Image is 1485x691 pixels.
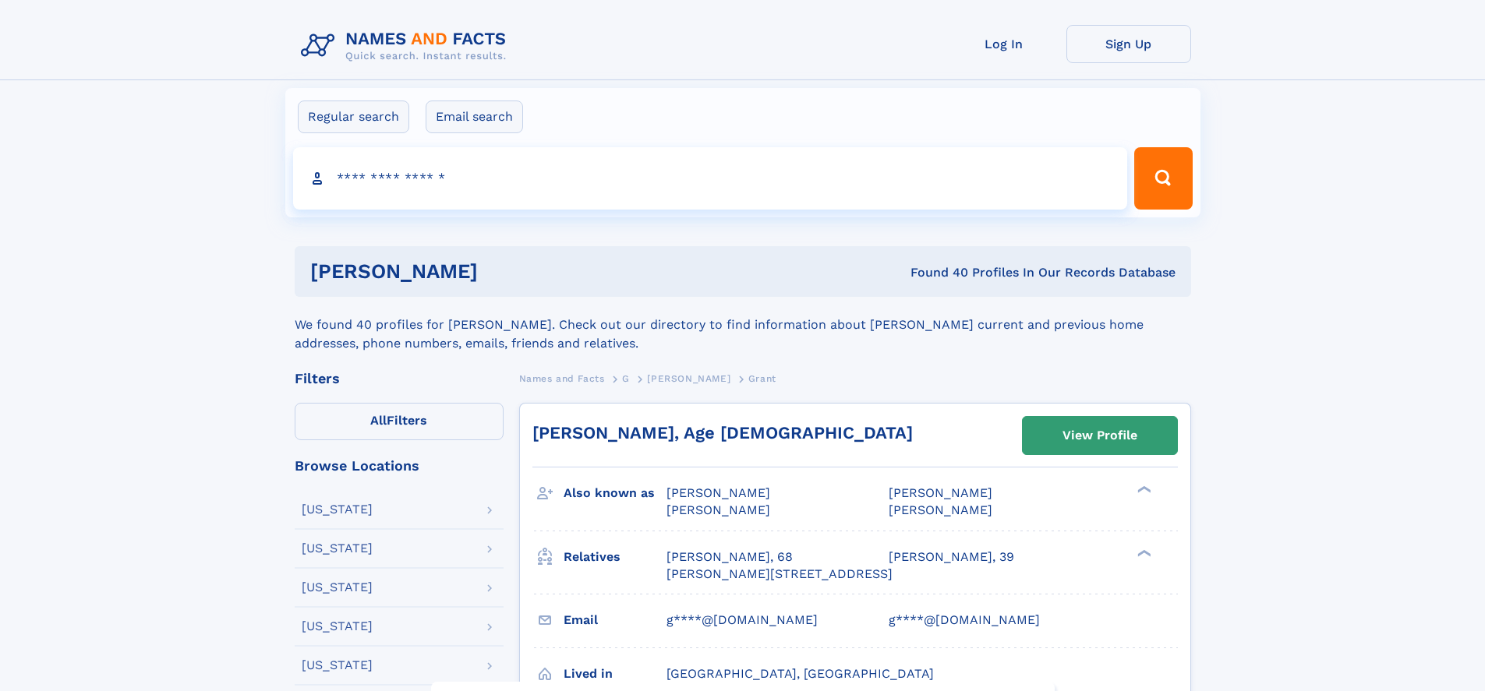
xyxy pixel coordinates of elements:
[666,485,770,500] span: [PERSON_NAME]
[1023,417,1177,454] a: View Profile
[370,413,387,428] span: All
[694,264,1176,281] div: Found 40 Profiles In Our Records Database
[1062,418,1137,453] div: View Profile
[889,502,992,517] span: [PERSON_NAME]
[1133,485,1152,495] div: ❯
[889,548,1014,566] a: [PERSON_NAME], 39
[426,100,523,133] label: Email search
[622,368,630,388] a: G
[564,544,666,570] h3: Relatives
[302,503,373,516] div: [US_STATE]
[519,368,605,388] a: Names and Facts
[666,666,934,681] span: [GEOGRAPHIC_DATA], [GEOGRAPHIC_DATA]
[302,620,373,633] div: [US_STATE]
[622,373,630,384] span: G
[302,581,373,594] div: [US_STATE]
[748,373,776,384] span: Grant
[647,373,730,384] span: [PERSON_NAME]
[295,403,504,440] label: Filters
[564,661,666,687] h3: Lived in
[298,100,409,133] label: Regular search
[1134,147,1192,210] button: Search Button
[295,25,519,67] img: Logo Names and Facts
[666,548,793,566] a: [PERSON_NAME], 68
[295,297,1191,353] div: We found 40 profiles for [PERSON_NAME]. Check out our directory to find information about [PERSON...
[564,607,666,633] h3: Email
[302,659,373,672] div: [US_STATE]
[310,262,695,281] h1: [PERSON_NAME]
[532,423,913,442] a: [PERSON_NAME], Age [DEMOGRAPHIC_DATA]
[295,459,504,473] div: Browse Locations
[302,542,373,555] div: [US_STATE]
[293,147,1128,210] input: search input
[1066,25,1191,63] a: Sign Up
[1133,548,1152,558] div: ❯
[295,372,504,386] div: Filters
[942,25,1066,63] a: Log In
[889,485,992,500] span: [PERSON_NAME]
[666,566,893,583] a: [PERSON_NAME][STREET_ADDRESS]
[647,368,730,388] a: [PERSON_NAME]
[666,502,770,517] span: [PERSON_NAME]
[564,480,666,506] h3: Also known as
